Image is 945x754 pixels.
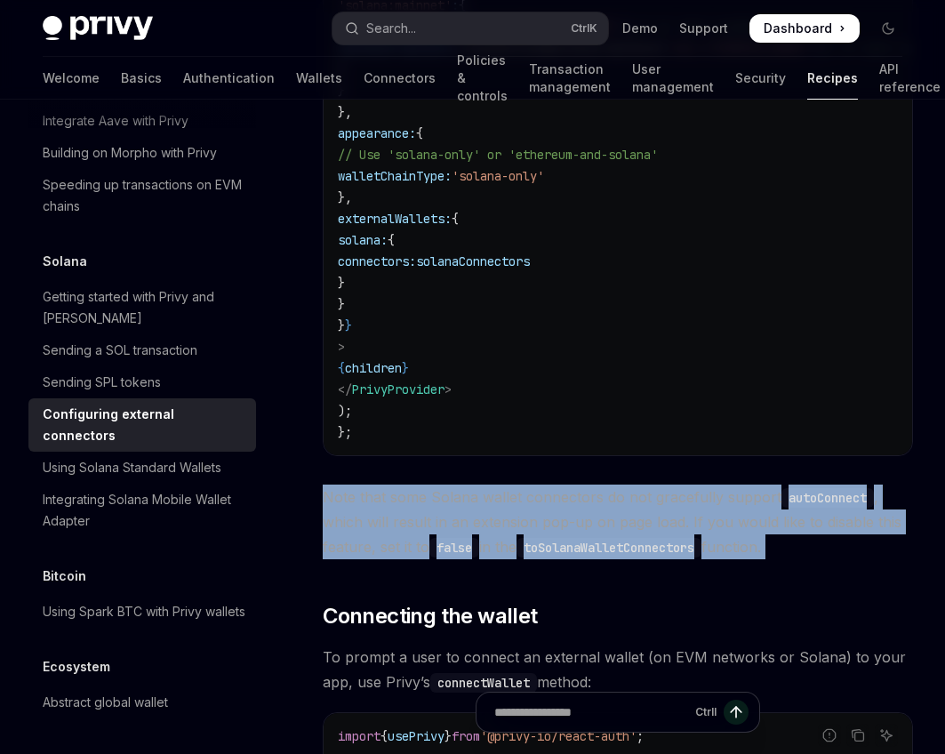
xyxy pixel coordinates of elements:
span: To prompt a user to connect an external wallet (on EVM networks or Solana) to your app, use Privy... [323,645,913,694]
div: Using Solana Standard Wallets [43,457,221,478]
span: appearance: [338,125,416,141]
img: dark logo [43,16,153,41]
span: > [338,339,345,355]
span: { [416,125,423,141]
span: Connecting the wallet [323,602,537,630]
span: }, [338,189,352,205]
a: Speeding up transactions on EVM chains [28,169,256,222]
a: Recipes [807,57,858,100]
div: Getting started with Privy and [PERSON_NAME] [43,286,245,329]
h5: Bitcoin [43,565,86,587]
input: Ask a question... [494,693,688,732]
span: { [388,232,395,248]
a: Authentication [183,57,275,100]
span: children [345,360,402,376]
button: Send message [724,700,749,725]
div: Sending a SOL transaction [43,340,197,361]
a: Building on Morpho with Privy [28,137,256,169]
span: } [402,360,409,376]
a: Welcome [43,57,100,100]
span: solanaConnectors [416,253,530,269]
button: Open search [332,12,608,44]
span: { [338,360,345,376]
div: Configuring external connectors [43,404,245,446]
div: Using Spark BTC with Privy wallets [43,601,245,622]
a: Wallets [296,57,342,100]
span: } [345,317,352,333]
span: } [338,317,345,333]
a: Sending a SOL transaction [28,334,256,366]
div: Building on Morpho with Privy [43,142,217,164]
span: } [338,275,345,291]
span: connectors: [338,253,416,269]
span: { [452,211,459,227]
span: // Use 'solana-only' or 'ethereum-and-solana' [338,147,658,163]
a: Using Spark BTC with Privy wallets [28,596,256,628]
code: toSolanaWalletConnectors [517,538,701,557]
span: }, [338,104,352,120]
a: Configuring external connectors [28,398,256,452]
span: PrivyProvider [352,381,444,397]
span: > [444,381,452,397]
a: Transaction management [529,57,611,100]
div: Search... [366,18,416,39]
a: Basics [121,57,162,100]
code: connectWallet [430,673,537,693]
a: Abstract global wallet [28,686,256,718]
div: Abstract global wallet [43,692,168,713]
div: Sending SPL tokens [43,372,161,393]
a: Security [735,57,786,100]
a: Using Solana Standard Wallets [28,452,256,484]
a: Connectors [364,57,436,100]
h5: Solana [43,251,87,272]
a: Policies & controls [457,57,508,100]
span: 'solana-only' [452,168,544,184]
a: Sending SPL tokens [28,366,256,398]
span: Note that some Solana wallet connectors do not gracefully support , which will result in an exten... [323,485,913,559]
span: } [338,296,345,312]
div: Integrating Solana Mobile Wallet Adapter [43,489,245,532]
span: </ [338,381,352,397]
h5: Ecosystem [43,656,110,678]
span: solana: [338,232,388,248]
a: API reference [879,57,941,100]
a: Getting started with Privy and [PERSON_NAME] [28,281,256,334]
span: Dashboard [764,20,832,37]
span: Ctrl K [571,21,597,36]
a: Demo [622,20,658,37]
code: autoConnect [781,488,874,508]
a: Integrating Solana Mobile Wallet Adapter [28,484,256,537]
span: ); [338,403,352,419]
span: externalWallets: [338,211,452,227]
a: Dashboard [749,14,860,43]
div: Speeding up transactions on EVM chains [43,174,245,217]
code: false [429,538,479,557]
a: Support [679,20,728,37]
span: }; [338,424,352,440]
span: walletChainType: [338,168,452,184]
a: User management [632,57,714,100]
button: Toggle dark mode [874,14,902,43]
